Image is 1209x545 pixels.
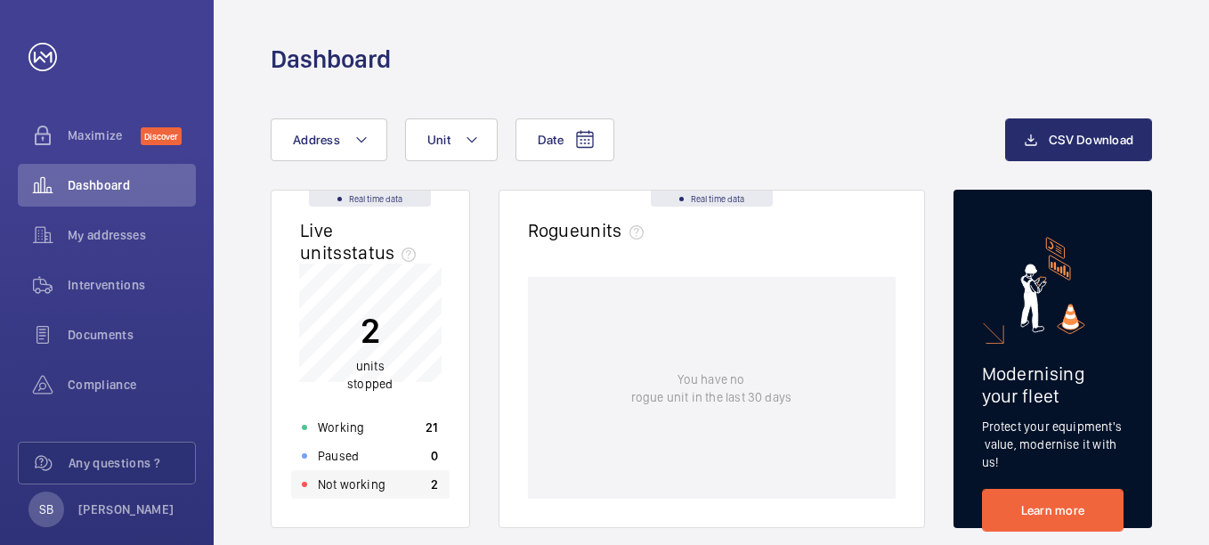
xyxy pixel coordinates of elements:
span: Maximize [68,126,141,144]
button: Address [271,118,387,161]
span: Any questions ? [69,454,195,472]
button: Unit [405,118,498,161]
h2: Live units [300,219,423,264]
p: Protect your equipment's value, modernise it with us! [982,418,1124,471]
a: Learn more [982,489,1124,532]
p: 2 [431,476,438,493]
span: stopped [347,377,393,391]
span: Dashboard [68,176,196,194]
p: [PERSON_NAME] [78,500,174,518]
div: Real time data [651,191,773,207]
span: Interventions [68,276,196,294]
p: SB [39,500,53,518]
span: Discover [141,127,182,145]
span: Address [293,133,340,147]
p: Not working [318,476,385,493]
button: CSV Download [1005,118,1152,161]
span: status [343,241,424,264]
p: 2 [347,308,393,353]
span: CSV Download [1049,133,1133,147]
p: Working [318,419,364,436]
h1: Dashboard [271,43,391,76]
img: marketing-card.svg [1020,237,1085,334]
h2: Modernising your fleet [982,362,1124,407]
p: You have no rogue unit in the last 30 days [631,370,791,406]
span: units [580,219,651,241]
span: Date [538,133,564,147]
span: Unit [427,133,450,147]
div: Real time data [309,191,431,207]
span: My addresses [68,226,196,244]
button: Date [515,118,614,161]
p: Paused [318,447,359,465]
span: Documents [68,326,196,344]
p: 0 [431,447,438,465]
p: 21 [426,419,439,436]
p: units [347,357,393,393]
span: Compliance [68,376,196,394]
h2: Rogue [528,219,651,241]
